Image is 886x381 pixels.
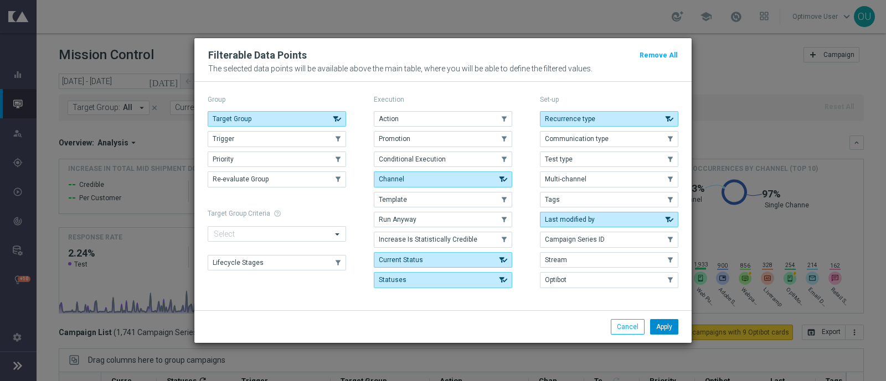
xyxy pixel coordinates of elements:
[545,115,595,123] span: Recurrence type
[374,111,512,127] button: Action
[545,196,560,203] span: Tags
[540,171,678,187] button: Multi-channel
[545,155,573,163] span: Test type
[274,210,281,217] span: help_outline
[379,135,410,143] span: Promotion
[379,175,404,183] span: Channel
[545,216,595,223] span: Last modified by
[374,212,512,227] button: Run Anyway
[374,171,512,187] button: Channel
[374,272,512,288] button: Statuses
[545,256,567,264] span: Stream
[213,135,234,143] span: Trigger
[540,95,678,104] p: Set-up
[208,64,678,73] p: The selected data points will be available above the main table, where you will be able to define...
[374,131,512,147] button: Promotion
[208,210,346,217] h1: Target Group Criteria
[611,319,645,335] button: Cancel
[208,95,346,104] p: Group
[545,276,566,284] span: Optibot
[379,115,399,123] span: Action
[374,95,512,104] p: Execution
[540,111,678,127] button: Recurrence type
[208,255,346,270] button: Lifecycle Stages
[213,155,234,163] span: Priority
[379,216,416,223] span: Run Anyway
[540,131,678,147] button: Communication type
[638,49,678,61] button: Remove All
[379,256,423,264] span: Current Status
[208,49,307,62] h2: Filterable Data Points
[374,252,512,268] button: Current Status
[540,212,678,227] button: Last modified by
[540,252,678,268] button: Stream
[540,192,678,207] button: Tags
[545,135,609,143] span: Communication type
[374,232,512,247] button: Increase Is Statistically Credible
[540,232,678,247] button: Campaign Series ID
[379,155,446,163] span: Conditional Execution
[213,259,264,267] span: Lifecycle Stages
[545,236,605,243] span: Campaign Series ID
[374,152,512,167] button: Conditional Execution
[379,196,407,203] span: Template
[379,236,477,243] span: Increase Is Statistically Credible
[213,175,269,183] span: Re-evaluate Group
[208,152,346,167] button: Priority
[374,192,512,207] button: Template
[545,175,586,183] span: Multi-channel
[650,319,678,335] button: Apply
[208,171,346,187] button: Re-evaluate Group
[540,152,678,167] button: Test type
[379,276,406,284] span: Statuses
[213,115,251,123] span: Target Group
[540,272,678,288] button: Optibot
[208,131,346,147] button: Trigger
[208,111,346,127] button: Target Group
